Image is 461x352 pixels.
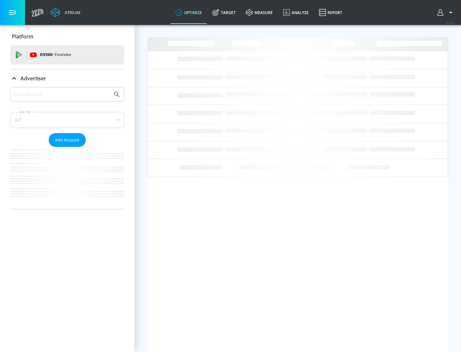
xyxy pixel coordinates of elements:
a: measure [241,1,278,24]
a: Target [207,1,241,24]
a: Atrium [51,8,80,17]
label: Sort By [18,110,32,114]
p: Platform [12,33,33,40]
div: A-Z [10,112,124,128]
p: Advertiser [20,75,46,82]
button: Add Account [49,133,86,147]
p: Youtube [54,51,71,58]
div: Platform [10,28,124,45]
input: Search by name [13,90,110,99]
div: DV360: Youtube [10,45,124,64]
p: DV360: [40,51,71,58]
a: Analyze [278,1,314,24]
span: Add Account [55,136,79,144]
span: v 4.24.0 [446,21,455,25]
nav: list of Advertiser [10,147,124,209]
a: Report [314,1,347,24]
div: Advertiser [10,87,124,209]
a: optimize [170,1,207,24]
div: Advertiser [10,69,124,87]
div: Atrium [62,10,80,15]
